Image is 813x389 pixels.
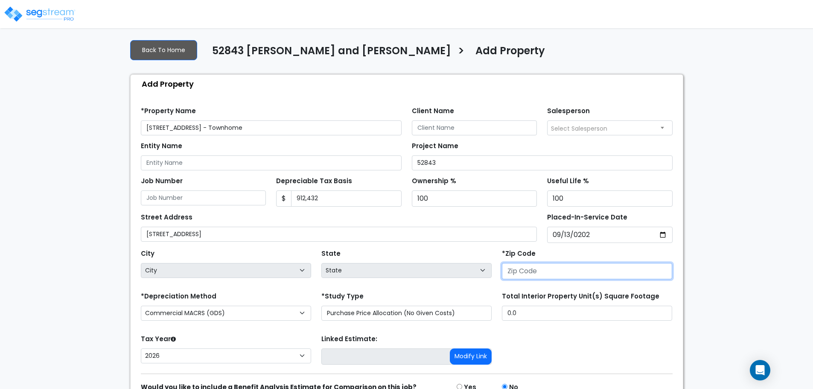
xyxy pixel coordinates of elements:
[141,120,402,135] input: Property Name
[141,106,196,116] label: *Property Name
[502,249,536,259] label: *Zip Code
[212,45,451,59] h4: 52843 [PERSON_NAME] and [PERSON_NAME]
[547,190,673,207] input: Useful Life %
[321,334,377,344] label: Linked Estimate:
[547,106,590,116] label: Salesperson
[141,141,182,151] label: Entity Name
[502,306,672,321] input: total square foot
[141,155,402,170] input: Entity Name
[141,334,176,344] label: Tax Year
[551,124,607,133] span: Select Salesperson
[412,141,458,151] label: Project Name
[135,75,683,93] div: Add Property
[321,292,364,301] label: *Study Type
[502,292,659,301] label: Total Interior Property Unit(s) Square Footage
[412,155,673,170] input: Project Name
[412,120,537,135] input: Client Name
[141,176,183,186] label: Job Number
[475,45,545,59] h4: Add Property
[450,348,492,365] button: Modify Link
[141,227,537,242] input: Street Address
[457,44,465,61] h3: >
[276,176,352,186] label: Depreciable Tax Basis
[141,213,192,222] label: Street Address
[502,263,672,279] input: Zip Code
[547,213,627,222] label: Placed-In-Service Date
[141,190,266,205] input: Job Number
[141,249,154,259] label: City
[130,40,197,60] a: Back To Home
[412,106,454,116] label: Client Name
[750,360,770,380] div: Open Intercom Messenger
[141,292,216,301] label: *Depreciation Method
[412,190,537,207] input: Ownership %
[321,249,341,259] label: State
[276,190,291,207] span: $
[547,176,589,186] label: Useful Life %
[291,190,402,207] input: 0.00
[469,45,545,63] a: Add Property
[412,176,456,186] label: Ownership %
[206,45,451,63] a: 52843 [PERSON_NAME] and [PERSON_NAME]
[3,6,76,23] img: logo_pro_r.png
